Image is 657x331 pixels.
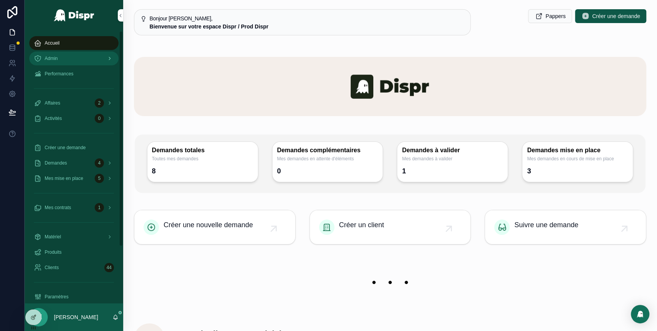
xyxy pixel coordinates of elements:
[631,305,649,323] div: Open Intercom Messenger
[29,171,119,185] a: Mes mise en place5
[402,165,406,177] div: 1
[45,175,83,181] span: Mes mise en place
[104,263,114,272] div: 44
[152,156,253,162] span: Toutes mes demandes
[545,12,565,20] span: Pappers
[45,160,67,166] span: Demandes
[152,165,156,177] div: 8
[152,146,253,154] h3: Demandes totales
[485,210,646,244] a: Suivre une demande
[150,16,465,21] h5: Bonjour Jeremy,
[45,55,58,62] span: Admin
[29,201,119,215] a: Mes contrats1
[95,98,104,108] div: 2
[29,245,119,259] a: Produits
[514,220,578,230] span: Suivre une demande
[527,165,531,177] div: 3
[45,40,60,46] span: Accueil
[54,313,98,321] p: [PERSON_NAME]
[29,52,119,65] a: Admin
[592,12,640,20] span: Créer une demande
[150,23,269,30] strong: Bienvenue sur votre espace Dispr / Prod Dispr
[29,230,119,244] a: Matériel
[45,115,62,121] span: Activités
[164,220,253,230] span: Créer une nouvelle demande
[134,210,295,244] a: Créer une nouvelle demande
[310,210,471,244] a: Créer un client
[29,141,119,155] a: Créer une demande
[45,205,71,211] span: Mes contrats
[35,313,42,322] span: JZ
[134,57,646,116] img: banner-dispr.png
[339,220,384,230] span: Créer un client
[95,174,104,183] div: 5
[95,114,104,123] div: 0
[95,203,104,212] div: 1
[29,36,119,50] a: Accueil
[29,290,119,304] a: Paramètres
[527,146,628,154] h3: Demandes mise en place
[527,156,628,162] span: Mes demandes en cours de mise en place
[45,71,74,77] span: Performances
[29,261,119,274] a: Clients44
[528,9,572,23] button: Pappers
[575,9,646,23] button: Créer une demande
[29,96,119,110] a: Affaires2
[45,264,59,271] span: Clients
[45,234,61,240] span: Matériel
[277,165,281,177] div: 0
[95,158,104,168] div: 4
[53,9,95,22] img: App logo
[29,156,119,170] a: Demandes4
[277,156,378,162] span: Mes demandes en attente d'éléments
[134,266,646,299] img: 22208-banner-empty.png
[150,23,465,30] div: **Bienvenue sur votre espace Dispr / Prod Dispr**
[29,111,119,125] a: Activités0
[45,294,69,300] span: Paramètres
[29,67,119,81] a: Performances
[25,31,123,303] div: scrollable content
[402,146,503,154] h3: Demandes à valider
[45,100,60,106] span: Affaires
[402,156,503,162] span: Mes demandes à valider
[277,146,378,154] h3: Demandes complémentaires
[45,145,86,151] span: Créer une demande
[45,249,62,255] span: Produits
